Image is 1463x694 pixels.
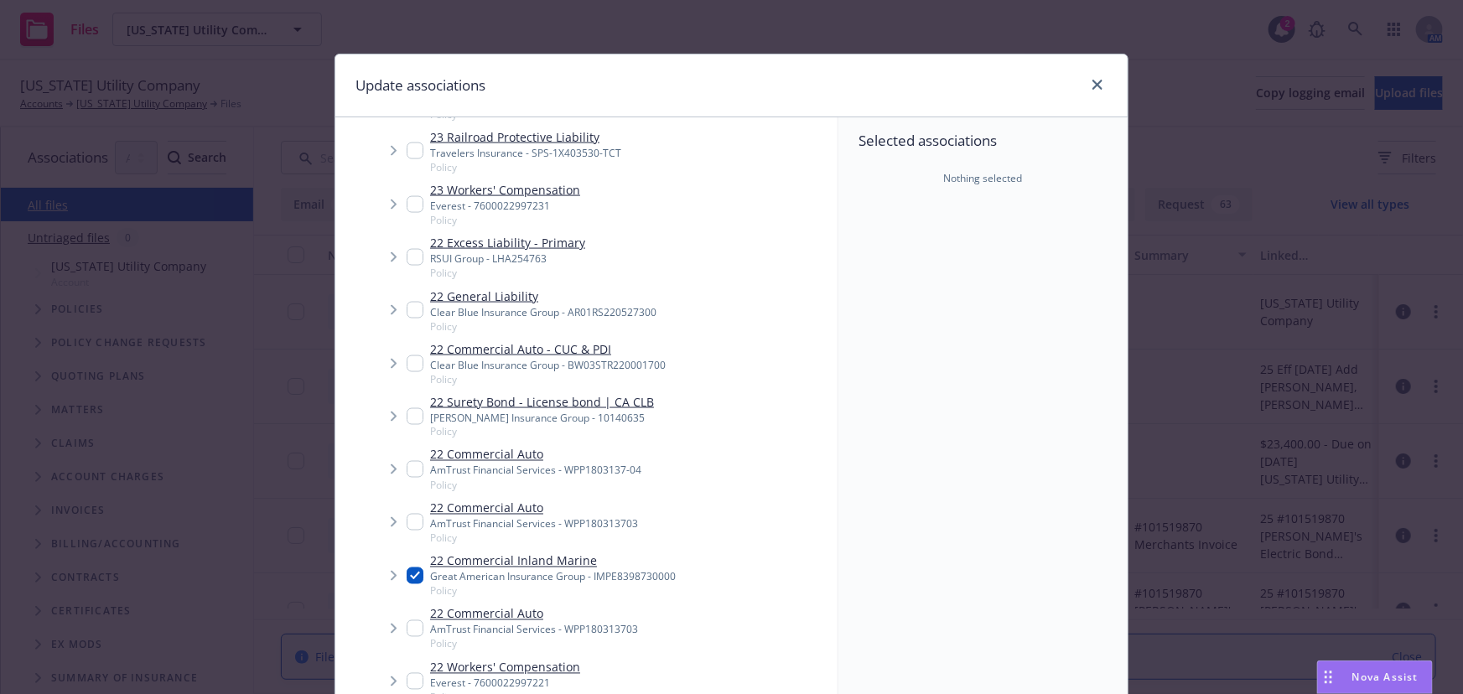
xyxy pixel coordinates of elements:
[430,531,638,546] span: Policy
[1087,75,1108,95] a: close
[355,75,485,96] h1: Update associations
[430,676,580,691] div: Everest - 7600022997221
[430,234,585,251] a: 22 Excess Liability - Primary
[430,425,654,439] span: Policy
[430,128,621,146] a: 23 Railroad Protective Liability
[430,213,580,227] span: Policy
[430,659,580,676] a: 22 Workers' Compensation
[430,446,641,464] a: 22 Commercial Auto
[430,464,641,478] div: AmTrust Financial Services - WPP1803137-04
[430,372,666,386] span: Policy
[430,479,641,493] span: Policy
[430,637,638,651] span: Policy
[430,199,580,213] div: Everest - 7600022997231
[430,146,621,160] div: Travelers Insurance - SPS-1X403530-TCT
[430,266,585,280] span: Policy
[1352,670,1419,684] span: Nova Assist
[430,605,638,623] a: 22 Commercial Auto
[430,305,656,319] div: Clear Blue Insurance Group - AR01RS220527300
[430,160,621,174] span: Policy
[430,570,676,584] div: Great American Insurance Group - IMPE8398730000
[430,251,585,266] div: RSUI Group - LHA254763
[1318,661,1339,693] div: Drag to move
[430,411,654,425] div: [PERSON_NAME] Insurance Group - 10140635
[430,181,580,199] a: 23 Workers' Compensation
[430,393,654,411] a: 22 Surety Bond - License bond | CA CLB
[944,171,1023,186] span: Nothing selected
[430,340,666,358] a: 22 Commercial Auto - CUC & PDI
[430,552,676,570] a: 22 Commercial Inland Marine
[430,287,656,305] a: 22 General Liability
[430,500,638,517] a: 22 Commercial Auto
[430,517,638,531] div: AmTrust Financial Services - WPP180313703
[1317,660,1433,694] button: Nova Assist
[430,319,656,334] span: Policy
[430,584,676,598] span: Policy
[430,358,666,372] div: Clear Blue Insurance Group - BW03STR220001700
[859,131,1108,151] span: Selected associations
[430,623,638,637] div: AmTrust Financial Services - WPP180313703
